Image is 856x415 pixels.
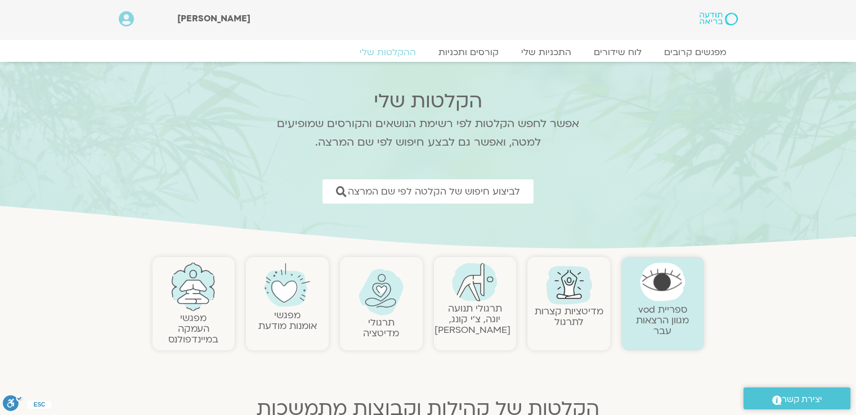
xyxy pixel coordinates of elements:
a: יצירת קשר [743,387,850,409]
a: קורסים ותכניות [427,47,510,58]
a: מפגשים קרובים [653,47,738,58]
a: ההקלטות שלי [348,47,427,58]
h2: הקלטות שלי [262,90,594,112]
a: לביצוע חיפוש של הקלטה לפי שם המרצה [322,179,534,204]
a: מפגשיהעמקה במיינדפולנס [168,312,218,346]
a: תרגולי תנועהיוגה, צ׳י קונג, [PERSON_NAME] [434,302,510,336]
span: יצירת קשר [782,392,822,407]
a: תרגולימדיטציה [363,316,399,340]
a: מפגשיאומנות מודעת [258,309,317,332]
nav: Menu [119,47,738,58]
a: מדיטציות קצרות לתרגול [535,305,603,328]
p: אפשר לחפש הקלטות לפי רשימת הנושאים והקורסים שמופיעים למטה, ואפשר גם לבצע חיפוש לפי שם המרצה. [262,115,594,152]
a: התכניות שלי [510,47,582,58]
span: [PERSON_NAME] [177,12,250,25]
span: לביצוע חיפוש של הקלטה לפי שם המרצה [348,186,520,197]
a: ספריית vodמגוון הרצאות עבר [636,303,689,337]
a: לוח שידורים [582,47,653,58]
